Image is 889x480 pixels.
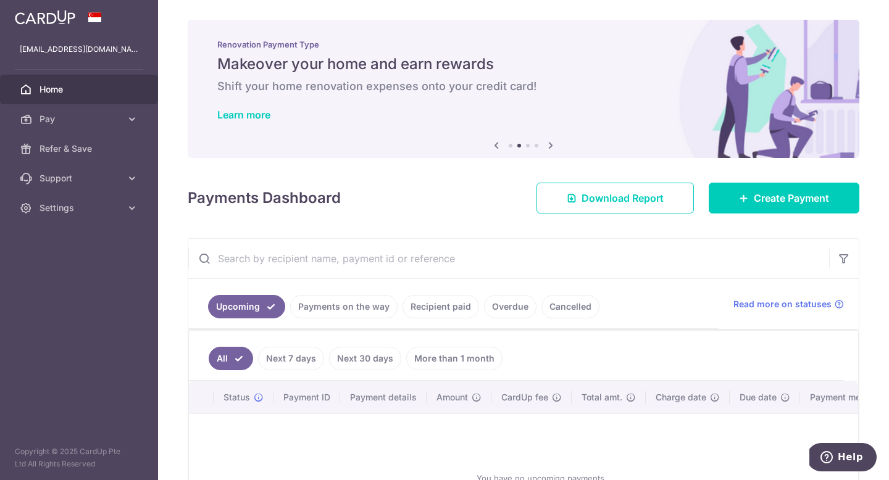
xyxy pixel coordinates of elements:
a: Create Payment [709,183,859,213]
p: [EMAIL_ADDRESS][DOMAIN_NAME] [20,43,138,56]
a: Read more on statuses [733,298,844,310]
a: Next 30 days [329,347,401,370]
span: CardUp fee [501,391,548,403]
a: More than 1 month [406,347,503,370]
a: Download Report [536,183,694,213]
h5: Makeover your home and earn rewards [217,54,830,74]
a: All [209,347,253,370]
span: Due date [740,391,777,403]
a: Cancelled [541,295,599,318]
span: Amount [436,391,468,403]
a: Overdue [484,295,536,318]
img: Renovation banner [188,20,859,158]
input: Search by recipient name, payment id or reference [188,239,829,278]
h4: Payments Dashboard [188,187,341,209]
h6: Shift your home renovation expenses onto your credit card! [217,79,830,94]
span: Refer & Save [40,143,121,155]
span: Create Payment [754,191,829,205]
a: Payments on the way [290,295,398,318]
span: Total amt. [582,391,622,403]
a: Upcoming [208,295,285,318]
a: Recipient paid [403,295,479,318]
span: Settings [40,202,121,214]
span: Download Report [582,191,664,205]
span: Charge date [656,391,706,403]
span: Pay [40,113,121,125]
span: Home [40,83,121,96]
span: Read more on statuses [733,298,832,310]
iframe: Opens a widget where you can find more information [809,443,877,474]
img: CardUp [15,10,75,25]
span: Support [40,172,121,184]
th: Payment details [340,381,427,413]
span: Status [223,391,250,403]
a: Learn more [217,109,270,121]
th: Payment ID [273,381,340,413]
p: Renovation Payment Type [217,39,830,49]
a: Next 7 days [258,347,324,370]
